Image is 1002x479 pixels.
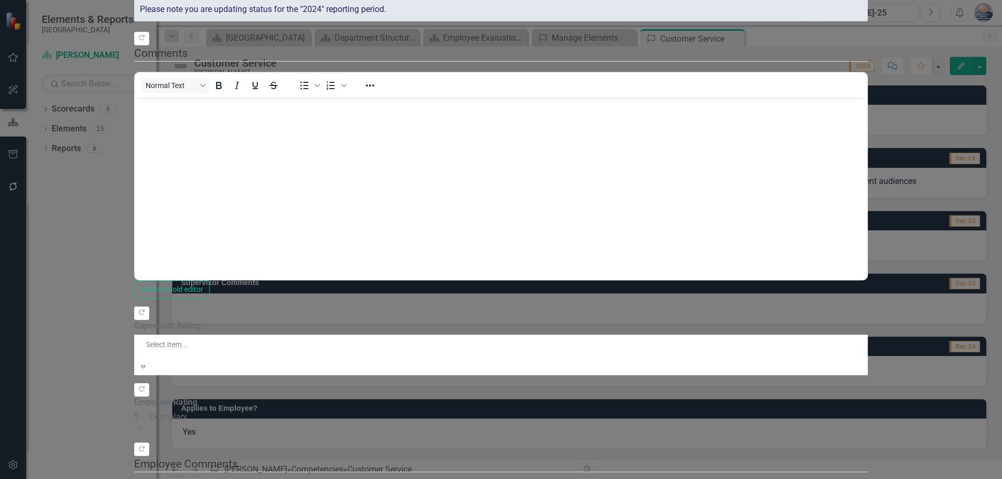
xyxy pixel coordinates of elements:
[295,78,321,93] div: Bullet list
[146,81,197,90] span: Normal Text
[322,78,348,93] div: Numbered list
[265,78,282,93] button: Strikethrough
[228,78,246,93] button: Italic
[135,97,867,279] iframe: Rich Text Area
[246,78,264,93] button: Underline
[134,280,210,299] button: Switch to old editor
[134,456,868,472] legend: Employee Comments
[134,397,197,409] label: Employee Rating
[146,339,856,350] div: Select Item...
[134,45,868,62] legend: Comments
[361,78,379,93] button: Reveal or hide additional toolbar items
[141,78,209,93] button: Block Normal Text
[134,411,868,423] div: 5 – Exemplary
[134,320,201,332] label: Supervisor Rating
[210,78,228,93] button: Bold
